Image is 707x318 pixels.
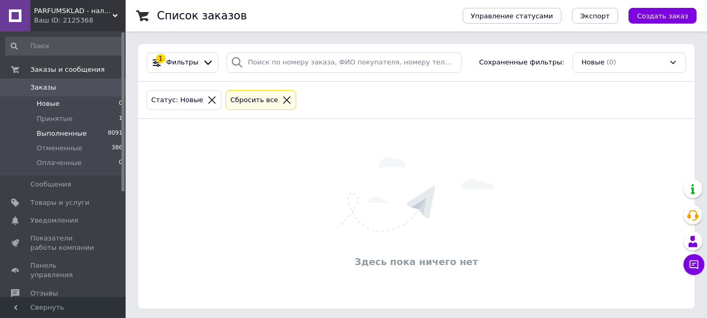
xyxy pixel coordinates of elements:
[34,16,126,25] div: Ваш ID: 2125368
[119,114,122,124] span: 1
[143,255,689,268] div: Здесь пока ничего нет
[479,58,565,68] span: Сохраненные фильтры:
[228,95,280,106] div: Сбросить все
[30,198,89,207] span: Товары и услуги
[37,144,82,153] span: Отмененные
[37,129,87,138] span: Выполненные
[637,12,688,20] span: Создать заказ
[30,180,71,189] span: Сообщения
[30,65,105,74] span: Заказы и сообщения
[227,52,462,73] input: Поиск по номеру заказа, ФИО покупателя, номеру телефона, Email, номеру накладной
[30,216,78,225] span: Уведомления
[30,83,56,92] span: Заказы
[37,99,60,108] span: Новые
[111,144,122,153] span: 386
[149,95,205,106] div: Статус: Новые
[581,58,604,68] span: Новые
[629,8,697,24] button: Создать заказ
[119,158,122,168] span: 0
[618,12,697,19] a: Создать заказ
[30,289,58,298] span: Отзывы
[607,58,616,66] span: (0)
[108,129,122,138] span: 8091
[37,114,73,124] span: Принятые
[471,12,553,20] span: Управление статусами
[580,12,610,20] span: Экспорт
[30,261,97,280] span: Панель управления
[157,9,247,22] h1: Список заказов
[34,6,113,16] span: PARFUMSKLAD - наливные духи экстра-класса от производителя, швейцарские парфюмерные масла
[119,99,122,108] span: 0
[463,8,562,24] button: Управление статусами
[37,158,82,168] span: Оплаченные
[166,58,199,68] span: Фильтры
[156,54,165,63] div: 1
[5,37,124,56] input: Поиск
[683,254,704,275] button: Чат с покупателем
[572,8,618,24] button: Экспорт
[30,234,97,253] span: Показатели работы компании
